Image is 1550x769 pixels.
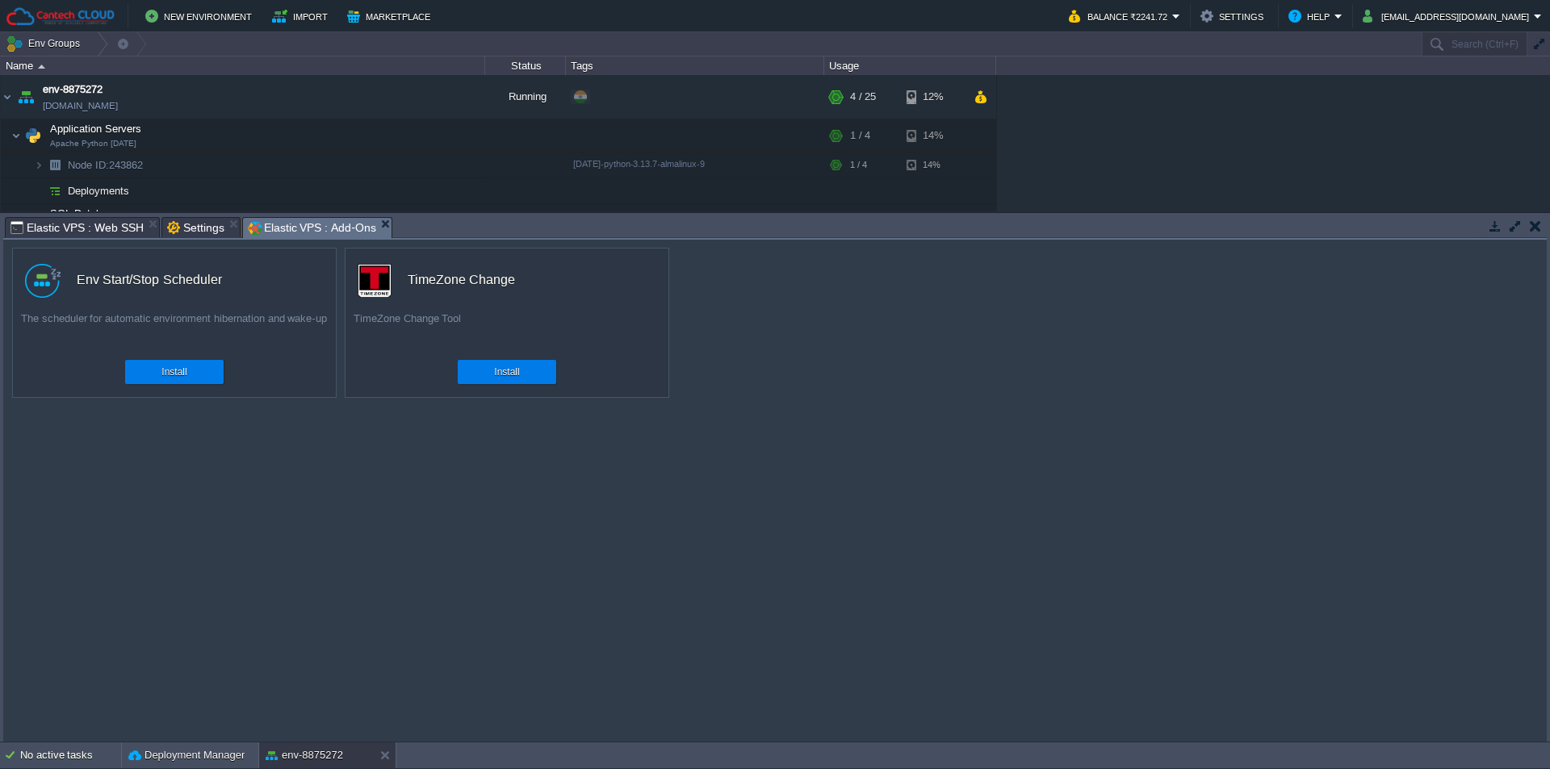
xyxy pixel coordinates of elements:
button: Install [161,364,186,380]
div: 14% [907,119,959,152]
button: Import [272,6,333,26]
div: Running [485,75,566,119]
span: 243862 [66,158,145,172]
div: 1 / 4 [850,153,867,178]
button: Deployment Manager [128,747,245,763]
a: Deployments [66,184,132,198]
button: Settings [1200,6,1268,26]
button: Env Groups [6,32,86,55]
img: logo.png [25,264,61,298]
img: AMDAwAAAACH5BAEAAAAALAAAAAABAAEAAAICRAEAOw== [11,119,21,152]
img: AMDAwAAAACH5BAEAAAAALAAAAAABAAEAAAICRAEAOw== [34,178,44,203]
img: AMDAwAAAACH5BAEAAAAALAAAAAABAAEAAAICRAEAOw== [22,119,44,152]
div: TimeZone Change Tool [346,311,668,352]
div: 14% [907,204,959,236]
button: Help [1288,6,1334,26]
div: Name [2,56,484,75]
a: Application ServersApache Python [DATE] [48,123,144,135]
span: [DATE]-python-3.13.7-almalinux-9 [573,159,705,169]
img: AMDAwAAAACH5BAEAAAAALAAAAAABAAEAAAICRAEAOw== [22,204,44,236]
a: [DOMAIN_NAME] [43,98,118,114]
button: Install [494,364,519,380]
img: AMDAwAAAACH5BAEAAAAALAAAAAABAAEAAAICRAEAOw== [38,65,45,69]
span: Application Servers [48,122,144,136]
div: No active tasks [20,742,121,768]
div: 1 / 10 [850,204,876,236]
a: Node ID:243862 [66,158,145,172]
span: Node ID: [68,159,109,171]
img: AMDAwAAAACH5BAEAAAAALAAAAAABAAEAAAICRAEAOw== [11,204,21,236]
span: Apache Python [DATE] [50,139,136,148]
img: Cantech Cloud [6,6,115,27]
button: New Environment [145,6,257,26]
span: SQL Databases [48,207,127,220]
img: AMDAwAAAACH5BAEAAAAALAAAAAABAAEAAAICRAEAOw== [44,153,66,178]
div: Tags [567,56,823,75]
div: TimeZone Change [408,263,515,297]
span: Elastic VPS : Add-Ons [248,218,376,238]
div: Usage [825,56,995,75]
img: AMDAwAAAACH5BAEAAAAALAAAAAABAAEAAAICRAEAOw== [44,178,66,203]
button: [EMAIL_ADDRESS][DOMAIN_NAME] [1363,6,1534,26]
button: Balance ₹2241.72 [1069,6,1172,26]
div: Env Start/Stop Scheduler [77,263,222,297]
a: env-8875272 [43,81,103,98]
div: Status [486,56,565,75]
img: AMDAwAAAACH5BAEAAAAALAAAAAABAAEAAAICRAEAOw== [1,75,14,119]
span: Elastic VPS : Web SSH [10,218,144,237]
a: SQL Databases [48,207,127,219]
div: 1 / 4 [850,119,870,152]
img: AMDAwAAAACH5BAEAAAAALAAAAAABAAEAAAICRAEAOw== [34,153,44,178]
button: Marketplace [347,6,435,26]
div: 4 / 25 [850,75,876,119]
div: 14% [907,153,959,178]
span: Settings [167,218,224,237]
div: The scheduler for automatic environment hibernation and wake-up [13,311,336,352]
img: AMDAwAAAACH5BAEAAAAALAAAAAABAAEAAAICRAEAOw== [15,75,37,119]
img: timezone-logo.png [358,264,392,298]
div: 12% [907,75,959,119]
button: env-8875272 [266,747,343,763]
